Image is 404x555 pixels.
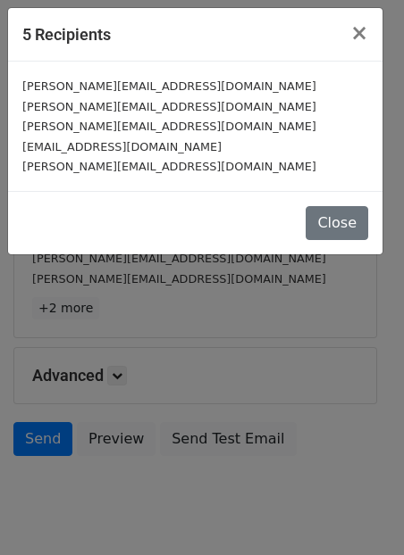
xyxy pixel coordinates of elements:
[350,21,368,46] span: ×
[306,206,368,240] button: Close
[22,160,316,173] small: [PERSON_NAME][EMAIL_ADDRESS][DOMAIN_NAME]
[22,79,316,93] small: [PERSON_NAME][EMAIL_ADDRESS][DOMAIN_NAME]
[22,140,222,153] small: [EMAIL_ADDRESS][DOMAIN_NAME]
[336,8,383,58] button: Close
[22,120,316,133] small: [PERSON_NAME][EMAIL_ADDRESS][DOMAIN_NAME]
[22,100,316,113] small: [PERSON_NAME][EMAIL_ADDRESS][DOMAIN_NAME]
[315,469,404,555] iframe: Chat Widget
[22,22,111,46] h5: 5 Recipients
